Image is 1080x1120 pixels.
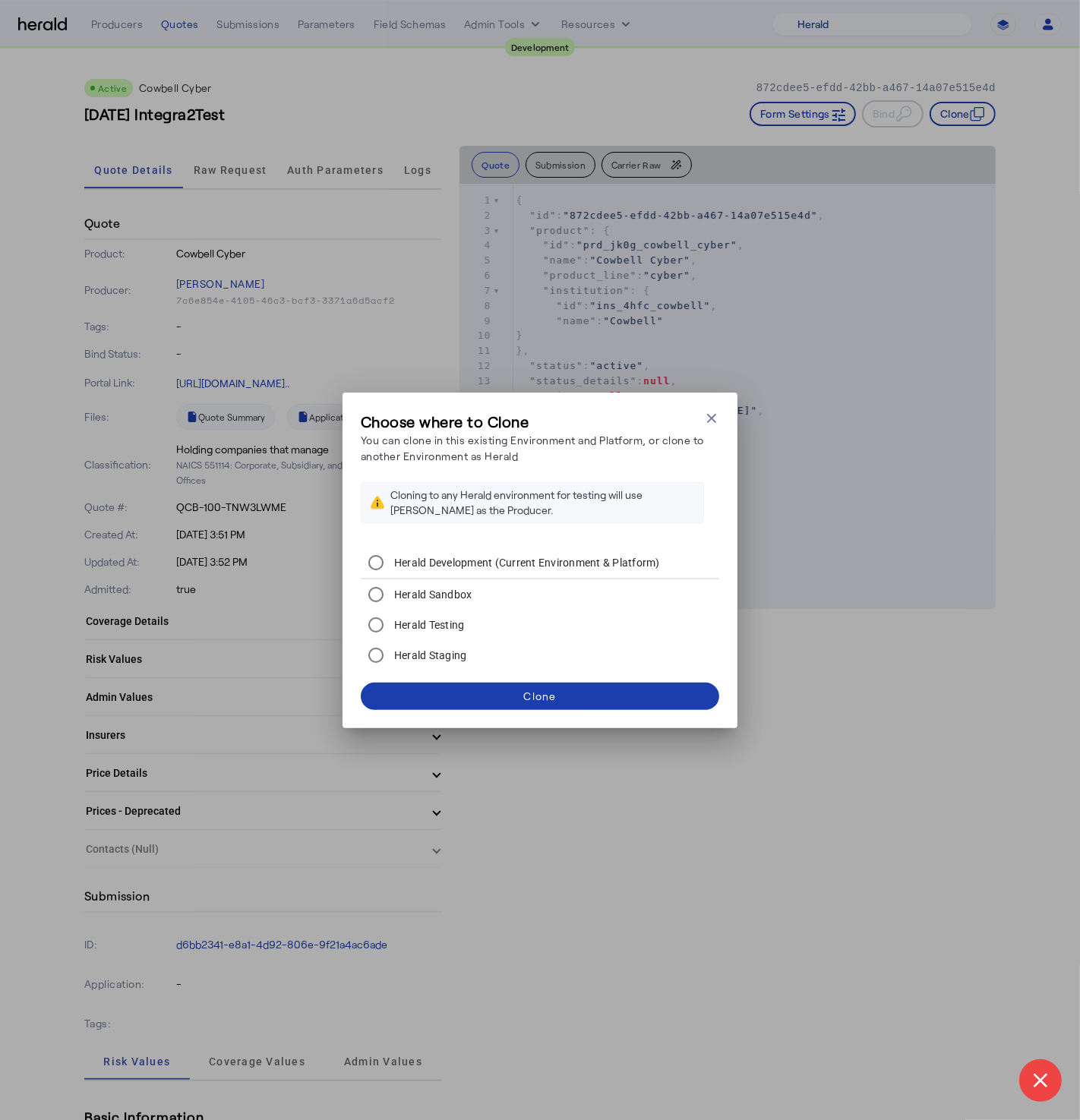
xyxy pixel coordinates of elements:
[390,487,694,518] div: Cloning to any Herald environment for testing will use [PERSON_NAME] as the Producer.
[391,555,660,570] label: Herald Development (Current Environment & Platform)
[391,648,467,663] label: Herald Staging
[523,688,556,704] div: Clone
[391,587,472,602] label: Herald Sandbox
[361,683,719,710] button: Clone
[361,432,704,464] p: You can clone in this existing Environment and Platform, or clone to another Environment as Herald
[361,411,704,432] h3: Choose where to Clone
[391,617,465,633] label: Herald Testing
